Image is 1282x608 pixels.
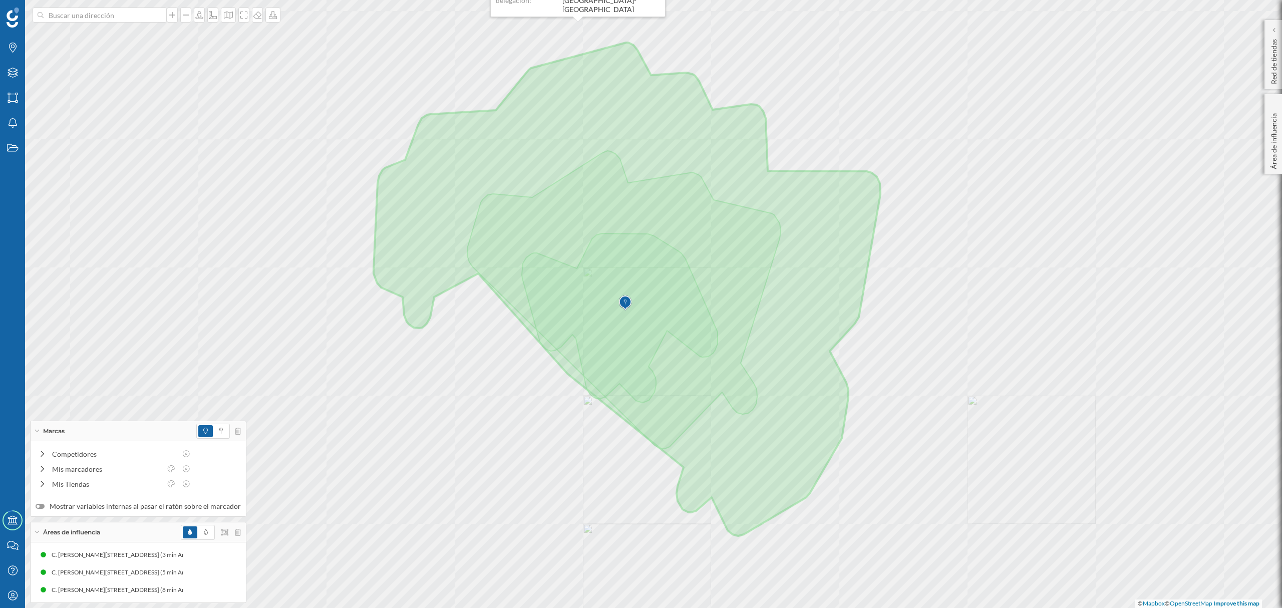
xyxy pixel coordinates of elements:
[43,528,100,537] span: Áreas de influencia
[1269,109,1279,169] p: Área de influencia
[1213,599,1259,607] a: Improve this map
[44,585,202,595] div: C. [PERSON_NAME][STREET_ADDRESS] (8 min Andando)
[36,501,241,511] label: Mostrar variables internas al pasar el ratón sobre el marcador
[52,449,176,459] div: Competidores
[1143,599,1165,607] a: Mapbox
[1170,599,1212,607] a: OpenStreetMap
[43,427,65,436] span: Marcas
[1269,35,1279,84] p: Red de tiendas
[20,7,56,16] span: Soporte
[52,464,161,474] div: Mis marcadores
[7,8,19,28] img: Geoblink Logo
[44,550,202,560] div: C. [PERSON_NAME][STREET_ADDRESS] (3 min Andando)
[44,567,202,577] div: C. [PERSON_NAME][STREET_ADDRESS] (5 min Andando)
[1135,599,1262,608] div: © ©
[52,479,161,489] div: Mis Tiendas
[619,293,631,313] img: Marker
